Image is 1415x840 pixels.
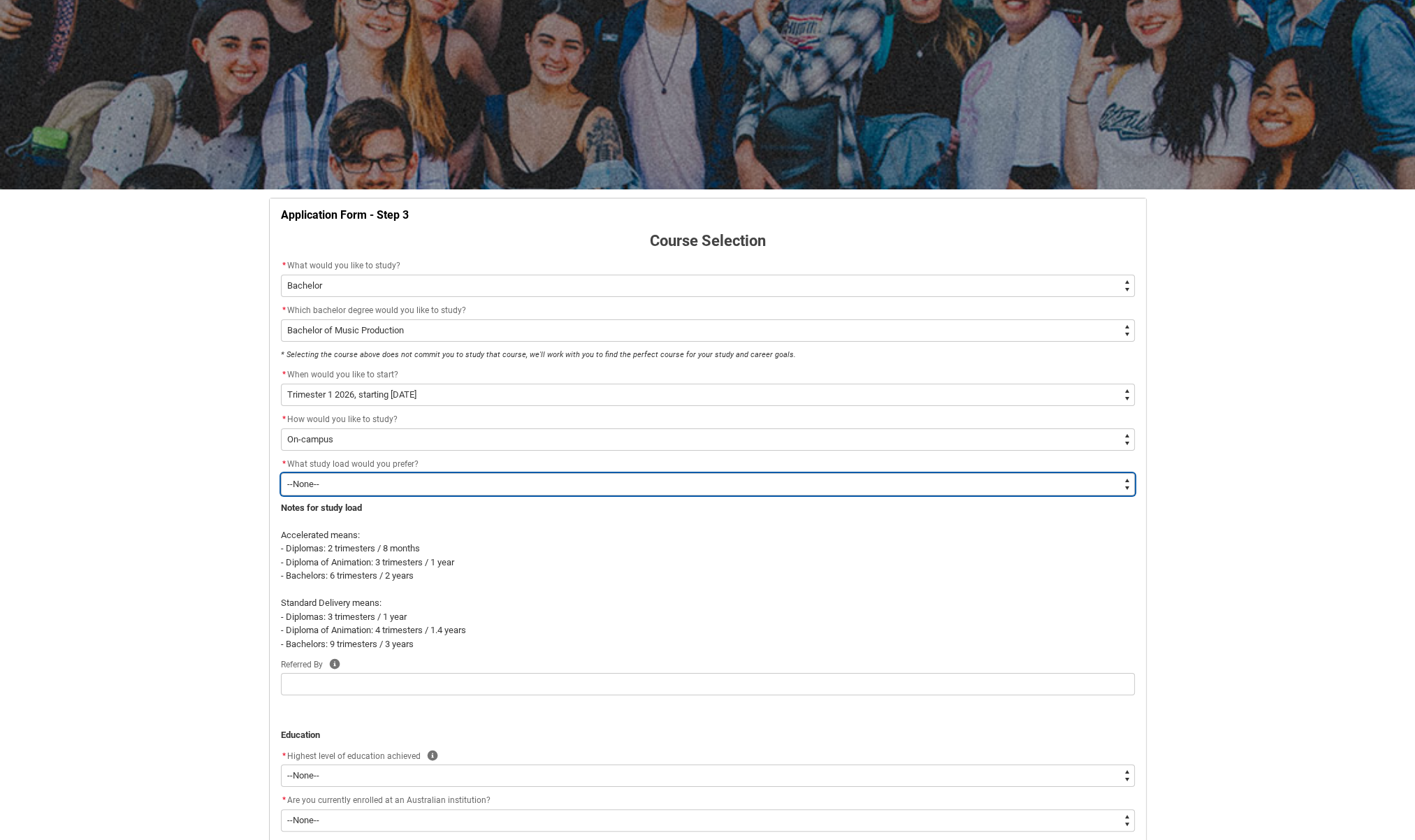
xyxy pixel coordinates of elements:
p: - Bachelors: 6 trimesters / 2 years [281,569,1135,583]
abbr: required [282,370,286,379]
abbr: required [282,795,286,805]
abbr: required [282,305,286,315]
p: Standard Delivery means: [281,596,1135,610]
span: How would you like to study? [287,414,398,424]
span: Referred By [281,660,323,669]
p: - Diploma of Animation: 4 trimesters / 1.4 years [281,623,1135,637]
p: - Bachelors: 9 trimesters / 3 years [281,637,1135,651]
span: When would you like to start? [287,370,398,379]
span: What study load would you prefer? [287,459,419,469]
strong: Application Form - Step 3 [281,208,409,222]
abbr: required [282,459,286,469]
span: Highest level of education achieved [287,751,421,761]
abbr: required [282,751,286,761]
strong: Notes for study load [281,502,362,513]
em: * Selecting the course above does not commit you to study that course, we'll work with you to fin... [281,350,796,359]
strong: Education [281,730,320,740]
p: Accelerated means: [281,528,1135,542]
abbr: required [282,414,286,424]
p: - Diplomas: 3 trimesters / 1 year [281,610,1135,624]
p: - Diplomas: 2 trimesters / 8 months [281,542,1135,556]
p: - Diploma of Animation: 3 trimesters / 1 year [281,556,1135,570]
abbr: required [282,261,286,270]
span: What would you like to study? [287,261,400,270]
span: Are you currently enrolled at an Australian institution? [287,795,491,805]
strong: Course Selection [650,232,766,249]
span: Which bachelor degree would you like to study? [287,305,466,315]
